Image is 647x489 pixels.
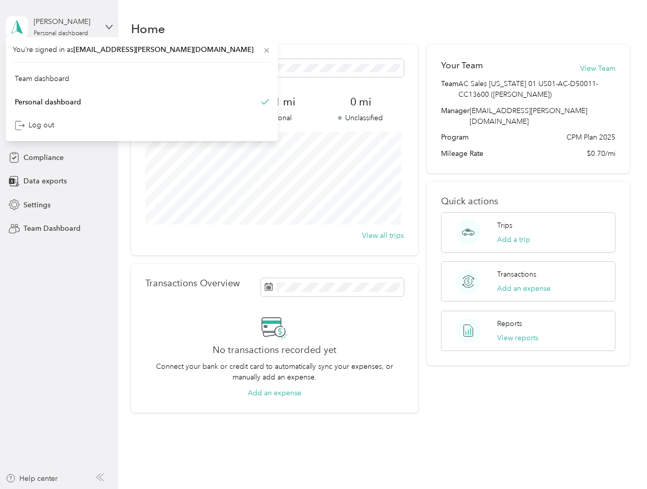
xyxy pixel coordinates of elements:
span: $0.70/mi [587,148,615,159]
p: Quick actions [441,196,615,207]
button: View reports [497,333,538,343]
h2: No transactions recorded yet [213,345,337,356]
div: [PERSON_NAME] [34,16,97,27]
span: 0 mi [318,95,404,109]
button: Add a trip [497,234,530,245]
span: [EMAIL_ADDRESS][PERSON_NAME][DOMAIN_NAME] [73,45,253,54]
span: [EMAIL_ADDRESS][PERSON_NAME][DOMAIN_NAME] [470,106,587,126]
div: Team dashboard [15,73,69,84]
h2: Your Team [441,59,483,72]
span: Settings [23,200,50,210]
div: Personal dashboard [15,96,81,107]
span: Team Dashboard [23,223,81,234]
button: Help center [6,473,58,484]
div: Personal dashboard [34,31,88,37]
span: Data exports [23,176,67,186]
span: You’re signed in as [13,44,271,55]
p: Transactions [497,269,536,280]
button: Add an expense [497,283,551,294]
span: Program [441,132,469,143]
span: Compliance [23,152,64,163]
span: CPM Plan 2025 [566,132,615,143]
p: Reports [497,318,522,329]
p: Transactions Overview [145,278,240,289]
span: Mileage Rate [441,148,483,159]
span: Team [441,78,458,100]
p: Connect your bank or credit card to automatically sync your expenses, or manually add an expense. [145,361,404,383]
h1: Home [131,23,165,34]
span: Manager [441,105,470,127]
p: Unclassified [318,113,404,123]
p: Trips [497,220,512,231]
button: Add an expense [248,388,301,398]
button: View Team [580,63,615,74]
span: AC Sales [US_STATE] 01 US01-AC-D50011-CC13600 ([PERSON_NAME]) [458,78,615,100]
div: Log out [15,120,54,130]
button: View all trips [362,230,404,241]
